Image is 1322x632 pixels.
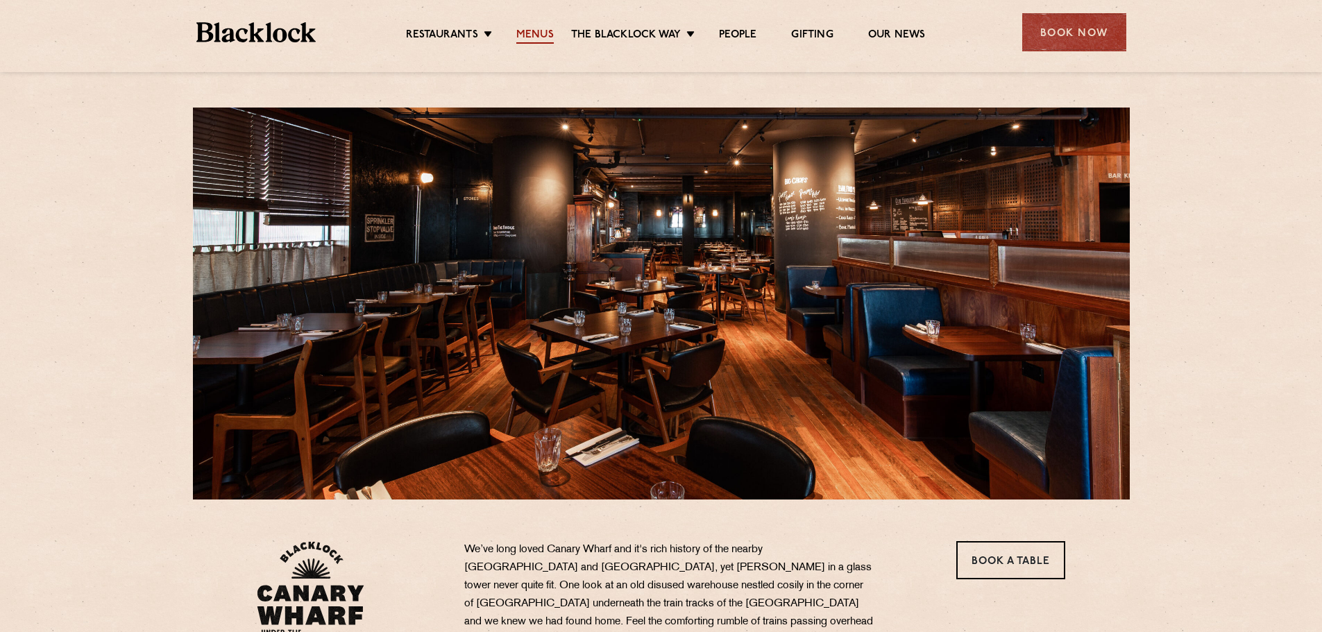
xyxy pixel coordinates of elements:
[516,28,554,44] a: Menus
[868,28,926,44] a: Our News
[196,22,316,42] img: BL_Textured_Logo-footer-cropped.svg
[956,541,1065,579] a: Book a Table
[1022,13,1126,51] div: Book Now
[571,28,681,44] a: The Blacklock Way
[406,28,478,44] a: Restaurants
[791,28,833,44] a: Gifting
[719,28,756,44] a: People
